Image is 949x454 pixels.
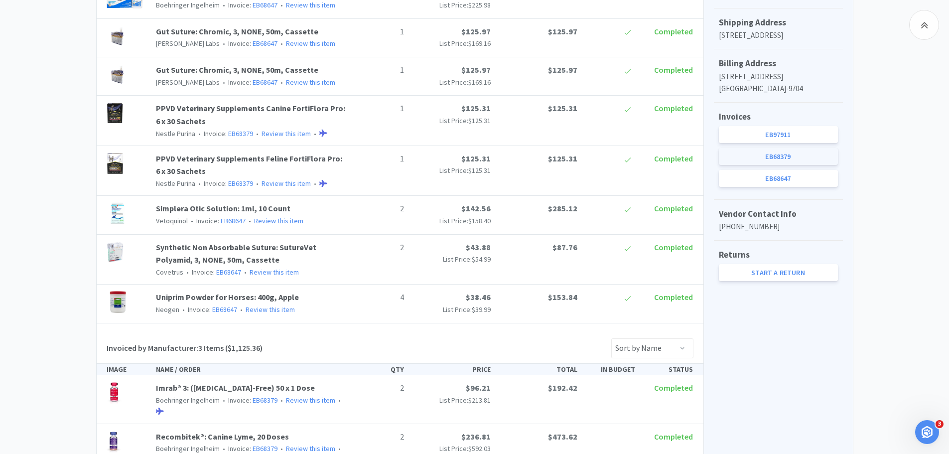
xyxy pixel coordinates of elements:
span: • [279,78,284,87]
span: $236.81 [461,432,491,442]
span: $125.97 [548,26,577,36]
h5: Billing Address [719,57,838,70]
a: Review this item [286,78,335,87]
a: Start a Return [719,264,838,281]
a: EB68647 [253,39,277,48]
p: [STREET_ADDRESS] [719,29,838,41]
p: 2 [354,202,404,215]
span: • [279,0,284,9]
span: • [312,129,318,138]
a: Review this item [262,179,311,188]
div: NAME / ORDER [152,364,350,375]
span: Completed [654,65,693,75]
a: EB68647 [212,305,237,314]
a: Recombitek®: Canine Lyme, 20 Doses [156,432,289,442]
span: $125.97 [461,26,491,36]
span: $38.46 [466,292,491,302]
span: Completed [654,203,693,213]
span: $43.88 [466,242,491,252]
span: Invoice: [220,39,277,48]
span: Invoice: [220,396,277,405]
p: [STREET_ADDRESS] [719,71,838,83]
span: Covetrus [156,268,183,277]
a: Review this item [262,129,311,138]
img: 3c474ffb19b54a489d035603079318e8_25839.png [107,64,129,86]
span: • [312,179,318,188]
p: 2 [354,431,404,444]
a: Review this item [246,305,295,314]
span: $125.97 [461,65,491,75]
a: Review this item [254,216,303,225]
img: 085d183c7230469b884401803ab1ace5_30004.png [107,431,121,453]
div: TOTAL [495,364,581,375]
span: $592.03 [468,444,491,453]
iframe: Intercom live chat [915,420,939,444]
span: $169.16 [468,39,491,48]
img: d76a44a941304afe8279faeeefce134c_30005.png [107,382,122,404]
p: List Price: [412,443,491,454]
h5: Returns [719,248,838,262]
img: b0f9e0c2966342c6a8c1929e16aef873_523214.png [107,202,129,224]
a: EB97911 [719,126,838,143]
span: $125.31 [548,153,577,163]
p: [PHONE_NUMBER] [719,221,838,233]
a: EB68379 [253,444,277,453]
span: Completed [654,153,693,163]
span: • [221,444,227,453]
span: $192.42 [548,383,577,393]
span: • [255,129,260,138]
a: Review this item [250,268,299,277]
a: EB68379 [719,148,838,165]
div: PRICE [408,364,495,375]
span: Nestle Purina [156,129,195,138]
span: $125.97 [548,65,577,75]
p: 1 [354,64,404,77]
span: • [243,268,248,277]
span: Invoice: [195,179,253,188]
a: EB68647 [253,78,277,87]
p: 2 [354,241,404,254]
span: [PERSON_NAME] Labs [156,78,220,87]
a: Imrab® 3: ([MEDICAL_DATA]-Free) 50 x 1 Dose [156,383,315,393]
h5: Invoices [719,110,838,124]
div: IN BUDGET [581,364,639,375]
span: • [197,129,202,138]
span: Invoice: [188,216,246,225]
span: Invoice: [179,305,237,314]
p: 2 [354,382,404,395]
a: Review this item [286,396,335,405]
span: Neogen [156,305,179,314]
img: 3c474ffb19b54a489d035603079318e8_25839.png [107,25,129,47]
span: • [279,39,284,48]
div: STATUS [639,364,697,375]
span: • [221,39,227,48]
h5: Shipping Address [719,16,838,29]
span: 3 Items [198,343,224,353]
span: Nestle Purina [156,179,195,188]
span: Invoice: [220,78,277,87]
span: Completed [654,26,693,36]
a: Gut Suture: Chromic, 3, NONE, 50m, Cassette [156,65,318,75]
p: 4 [354,291,404,304]
span: 3 [936,420,944,428]
span: Invoice: [183,268,241,277]
span: • [279,444,284,453]
h5: Vendor Contact Info [719,207,838,221]
span: $473.62 [548,432,577,442]
span: $213.81 [468,396,491,405]
h5: Invoiced by Manufacturer: ($1,125.36) [107,342,263,355]
a: Review this item [286,39,335,48]
p: List Price: [412,215,491,226]
span: [PERSON_NAME] Labs [156,39,220,48]
a: Simplera Otic Solution: 1ml, 10 Count [156,203,290,213]
p: List Price: [412,115,491,126]
span: $285.12 [548,203,577,213]
span: $125.31 [548,103,577,113]
span: Invoice: [220,444,277,453]
p: [GEOGRAPHIC_DATA]-9704 [719,83,838,95]
span: Completed [654,103,693,113]
a: Synthetic Non Absorbable Suture: SutureVet Polyamid, 3, NONE, 50m, Cassette [156,242,316,265]
span: $125.31 [461,103,491,113]
span: $39.99 [472,305,491,314]
img: 3236dfdfa7074db283b43398cab31e08_382711.png [107,152,124,174]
